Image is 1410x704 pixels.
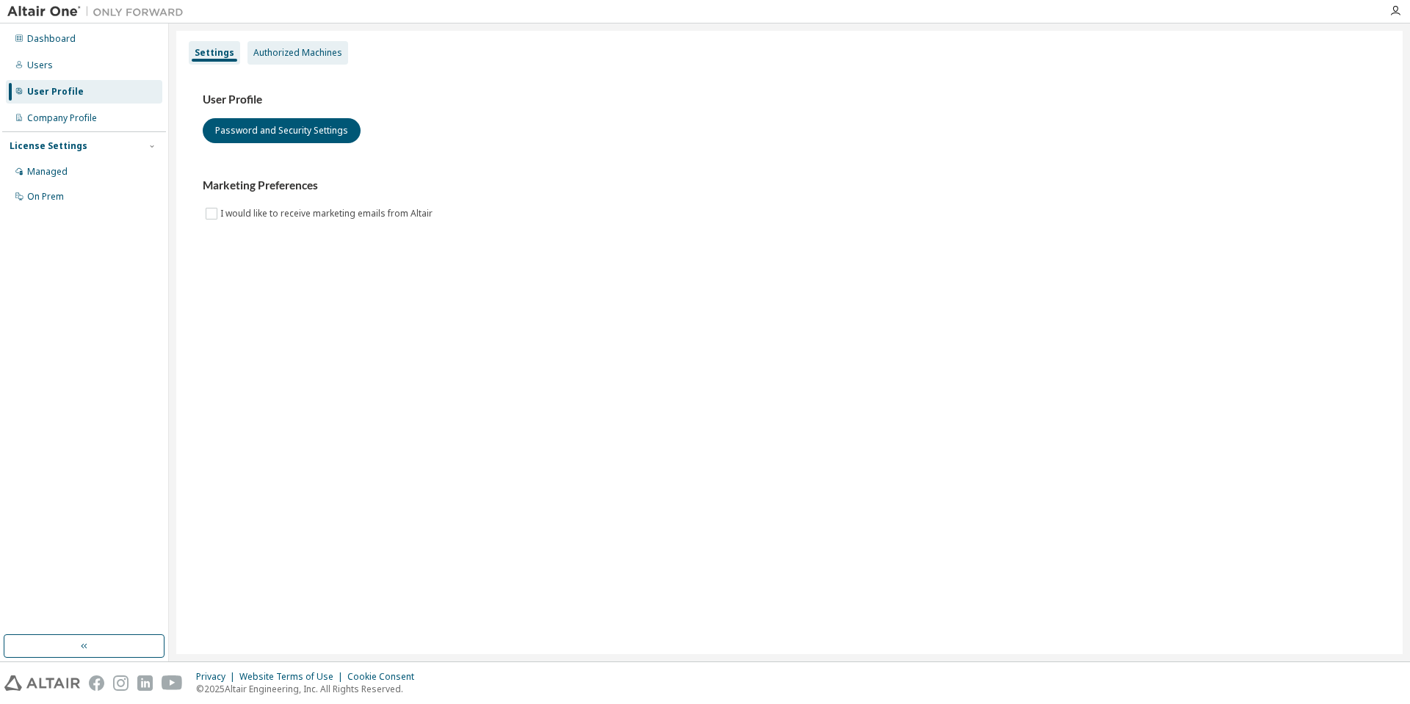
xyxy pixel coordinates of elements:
div: Website Terms of Use [239,671,347,683]
div: Company Profile [27,112,97,124]
div: Authorized Machines [253,47,342,59]
img: instagram.svg [113,675,129,691]
button: Password and Security Settings [203,118,361,143]
div: On Prem [27,191,64,203]
div: Privacy [196,671,239,683]
img: linkedin.svg [137,675,153,691]
h3: User Profile [203,92,1376,107]
img: Altair One [7,4,191,19]
div: Managed [27,166,68,178]
div: Cookie Consent [347,671,423,683]
div: Users [27,59,53,71]
div: Dashboard [27,33,76,45]
h3: Marketing Preferences [203,178,1376,193]
div: License Settings [10,140,87,152]
label: I would like to receive marketing emails from Altair [220,205,435,222]
img: youtube.svg [162,675,183,691]
p: © 2025 Altair Engineering, Inc. All Rights Reserved. [196,683,423,695]
img: facebook.svg [89,675,104,691]
img: altair_logo.svg [4,675,80,691]
div: Settings [195,47,234,59]
div: User Profile [27,86,84,98]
